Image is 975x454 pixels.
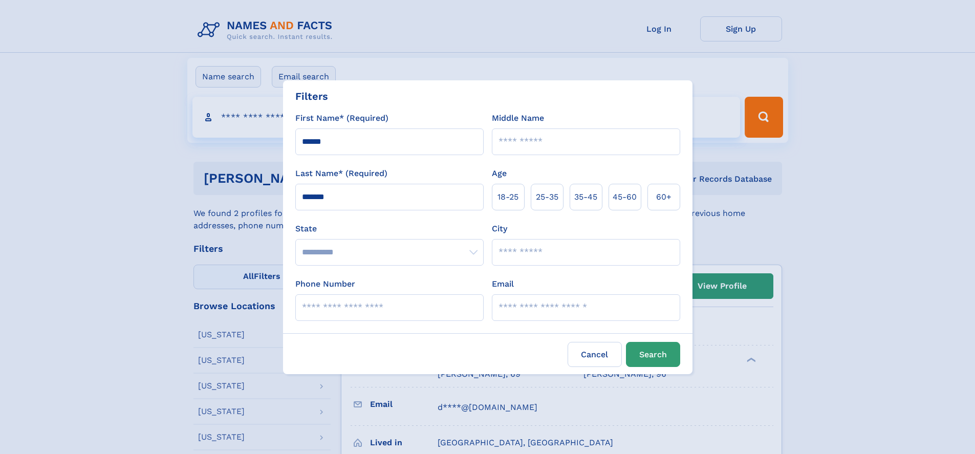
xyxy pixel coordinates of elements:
label: Last Name* (Required) [295,167,387,180]
span: 35‑45 [574,191,597,203]
span: 60+ [656,191,671,203]
label: Middle Name [492,112,544,124]
label: First Name* (Required) [295,112,388,124]
span: 18‑25 [497,191,518,203]
label: Age [492,167,507,180]
button: Search [626,342,680,367]
label: City [492,223,507,235]
label: Email [492,278,514,290]
label: State [295,223,484,235]
span: 45‑60 [613,191,637,203]
span: 25‑35 [536,191,558,203]
label: Phone Number [295,278,355,290]
label: Cancel [568,342,622,367]
div: Filters [295,89,328,104]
